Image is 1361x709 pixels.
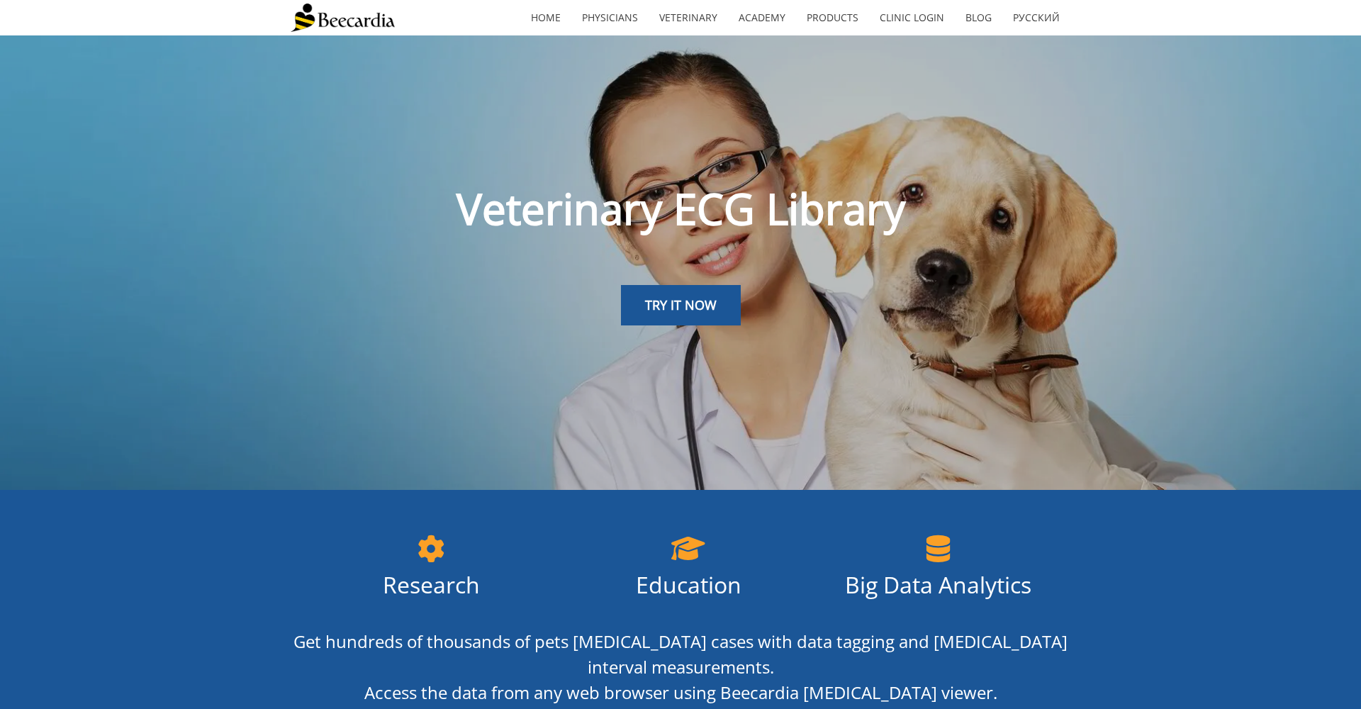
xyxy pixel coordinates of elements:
a: Academy [728,1,796,34]
a: TRY IT NOW [621,285,741,326]
span: Big Data Analytics [845,569,1031,600]
a: Blog [955,1,1002,34]
a: Русский [1002,1,1070,34]
span: TRY IT NOW [645,296,717,313]
a: Products [796,1,869,34]
span: Education [636,569,741,600]
img: Beecardia [291,4,395,32]
a: Veterinary [649,1,728,34]
a: home [520,1,571,34]
a: Clinic Login [869,1,955,34]
span: Access the data from any web browser using Beecardia [MEDICAL_DATA] viewer. [364,681,997,704]
span: Research [383,569,480,600]
span: Veterinary ECG Library [457,179,905,238]
span: Get hundreds of thousands of pets [MEDICAL_DATA] cases with data tagging and [MEDICAL_DATA] inter... [293,630,1068,679]
a: Physicians [571,1,649,34]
